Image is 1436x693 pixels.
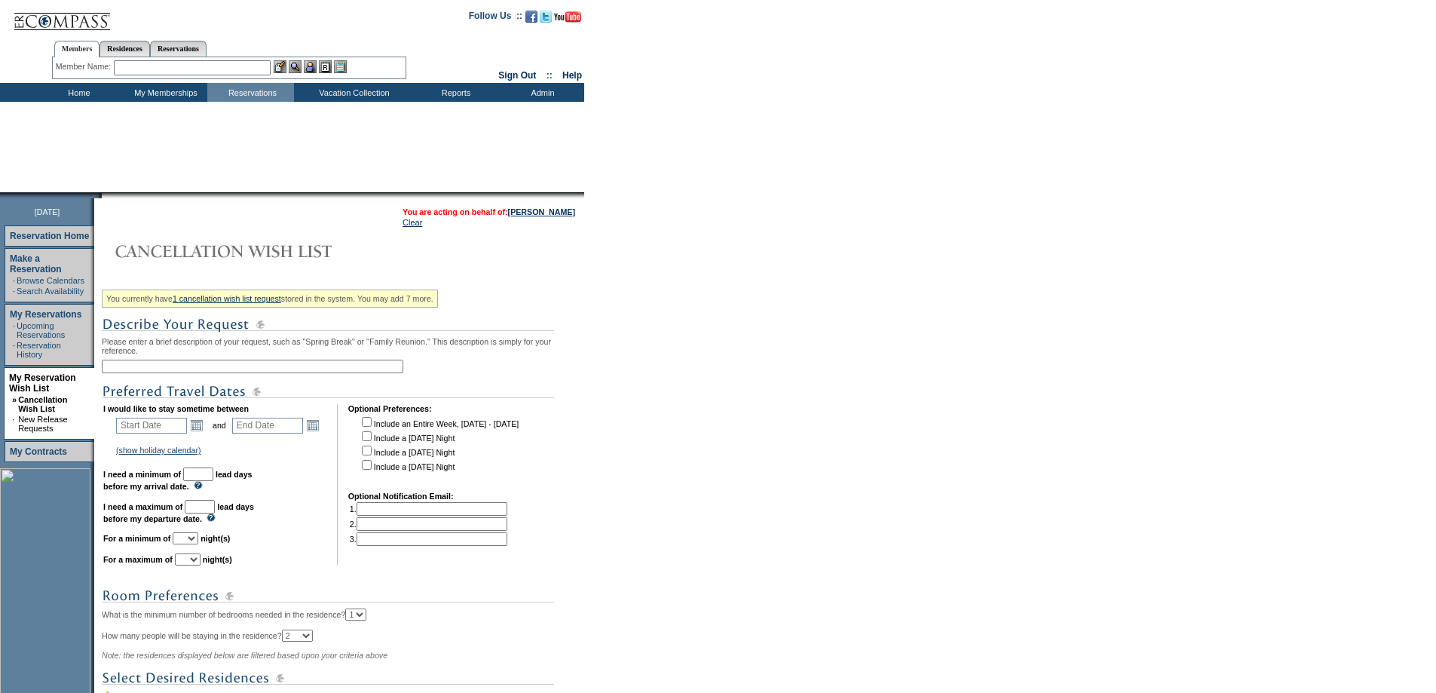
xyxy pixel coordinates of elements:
a: Subscribe to our YouTube Channel [554,15,581,24]
td: 3. [350,532,507,546]
a: My Contracts [10,446,67,457]
a: Cancellation Wish List [18,395,67,413]
a: Upcoming Reservations [17,321,65,339]
b: I would like to stay sometime between [103,404,249,413]
img: b_edit.gif [274,60,286,73]
b: Optional Preferences: [348,404,432,413]
div: Member Name: [56,60,114,73]
td: · [13,287,15,296]
b: night(s) [201,534,230,543]
b: I need a minimum of [103,470,181,479]
img: Reservations [319,60,332,73]
a: Sign Out [498,70,536,81]
img: View [289,60,302,73]
span: You are acting on behalf of: [403,207,575,216]
td: · [13,276,15,285]
span: Note: the residences displayed below are filtered based upon your criteria above [102,651,387,660]
td: Home [34,83,121,102]
img: blank.gif [102,192,103,198]
b: lead days before my departure date. [103,502,254,523]
td: · [13,341,15,359]
img: Subscribe to our YouTube Channel [554,11,581,23]
b: lead days before my arrival date. [103,470,253,491]
td: 2. [350,517,507,531]
a: Make a Reservation [10,253,62,274]
img: promoShadowLeftCorner.gif [96,192,102,198]
img: questionMark_lightBlue.gif [194,481,203,489]
a: 1 cancellation wish list request [173,294,281,303]
img: Become our fan on Facebook [525,11,537,23]
b: night(s) [203,555,232,564]
img: Impersonate [304,60,317,73]
a: Residences [100,41,150,57]
td: Reservations [207,83,294,102]
b: » [12,395,17,404]
td: Reports [411,83,498,102]
img: subTtlRoomPreferences.gif [102,587,554,606]
a: [PERSON_NAME] [508,207,575,216]
a: Reservation History [17,341,61,359]
a: My Reservation Wish List [9,373,76,394]
td: and [210,415,228,436]
img: questionMark_lightBlue.gif [207,514,216,522]
td: · [12,415,17,433]
a: Follow us on Twitter [540,15,552,24]
td: Follow Us :: [469,9,522,27]
a: New Release Requests [18,415,67,433]
b: I need a maximum of [103,502,182,511]
img: Cancellation Wish List [102,236,403,266]
img: Follow us on Twitter [540,11,552,23]
span: [DATE] [35,207,60,216]
td: Include an Entire Week, [DATE] - [DATE] Include a [DATE] Night Include a [DATE] Night Include a [... [359,415,519,481]
div: You currently have stored in the system. You may add 7 more. [102,290,438,308]
a: Clear [403,218,422,227]
input: Date format: M/D/Y. Shortcut keys: [T] for Today. [UP] or [.] for Next Day. [DOWN] or [,] for Pre... [232,418,303,434]
td: 1. [350,502,507,516]
a: Reservations [150,41,207,57]
a: Members [54,41,100,57]
td: My Memberships [121,83,207,102]
a: My Reservations [10,309,81,320]
b: For a maximum of [103,555,173,564]
a: Search Availability [17,287,84,296]
a: Become our fan on Facebook [525,15,537,24]
b: Optional Notification Email: [348,492,454,501]
b: For a minimum of [103,534,170,543]
td: Admin [498,83,584,102]
a: Reservation Home [10,231,89,241]
span: :: [547,70,553,81]
td: · [13,321,15,339]
input: Date format: M/D/Y. Shortcut keys: [T] for Today. [UP] or [.] for Next Day. [DOWN] or [,] for Pre... [116,418,187,434]
a: Browse Calendars [17,276,84,285]
a: Help [562,70,582,81]
img: b_calculator.gif [334,60,347,73]
td: Vacation Collection [294,83,411,102]
a: Open the calendar popup. [188,417,205,434]
a: Open the calendar popup. [305,417,321,434]
a: (show holiday calendar) [116,446,201,455]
